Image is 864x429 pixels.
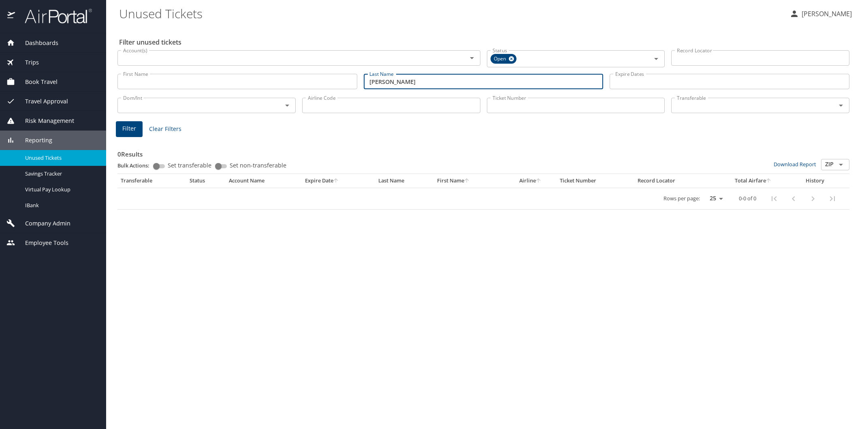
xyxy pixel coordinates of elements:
[786,6,855,21] button: [PERSON_NAME]
[505,174,557,188] th: Airline
[117,145,849,159] h3: 0 Results
[7,8,16,24] img: icon-airportal.png
[25,202,96,209] span: IBank
[15,219,70,228] span: Company Admin
[117,162,156,169] p: Bulk Actions:
[464,178,470,184] button: sort
[375,174,434,188] th: Last Name
[122,124,136,134] span: Filter
[302,174,375,188] th: Expire Date
[491,54,516,64] div: Open
[703,193,726,205] select: rows per page
[226,174,302,188] th: Account Name
[434,174,505,188] th: First Name
[792,174,838,188] th: History
[25,186,96,193] span: Virtual Pay Lookup
[15,116,74,125] span: Risk Management
[15,97,68,106] span: Travel Approval
[230,163,286,168] span: Set non-transferable
[15,77,58,86] span: Book Travel
[466,52,478,64] button: Open
[149,124,181,134] span: Clear Filters
[634,174,714,188] th: Record Locator
[121,177,183,184] div: Transferable
[25,154,96,162] span: Unused Tickets
[739,196,756,201] p: 0-0 of 0
[15,136,52,145] span: Reporting
[714,174,792,188] th: Total Airfare
[15,58,39,67] span: Trips
[557,174,634,188] th: Ticket Number
[491,55,511,63] span: Open
[766,178,772,184] button: sort
[799,9,852,19] p: [PERSON_NAME]
[15,238,68,247] span: Employee Tools
[116,121,143,137] button: Filter
[146,122,185,137] button: Clear Filters
[282,100,293,111] button: Open
[835,100,847,111] button: Open
[774,161,816,168] a: Download Report
[651,53,662,64] button: Open
[168,163,211,168] span: Set transferable
[186,174,226,188] th: Status
[663,196,700,201] p: Rows per page:
[835,159,847,170] button: Open
[25,170,96,178] span: Savings Tracker
[16,8,92,24] img: airportal-logo.png
[119,1,783,26] h1: Unused Tickets
[333,178,339,184] button: sort
[15,39,58,47] span: Dashboards
[119,36,851,49] h2: Filter unused tickets
[117,174,849,210] table: custom pagination table
[536,178,542,184] button: sort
